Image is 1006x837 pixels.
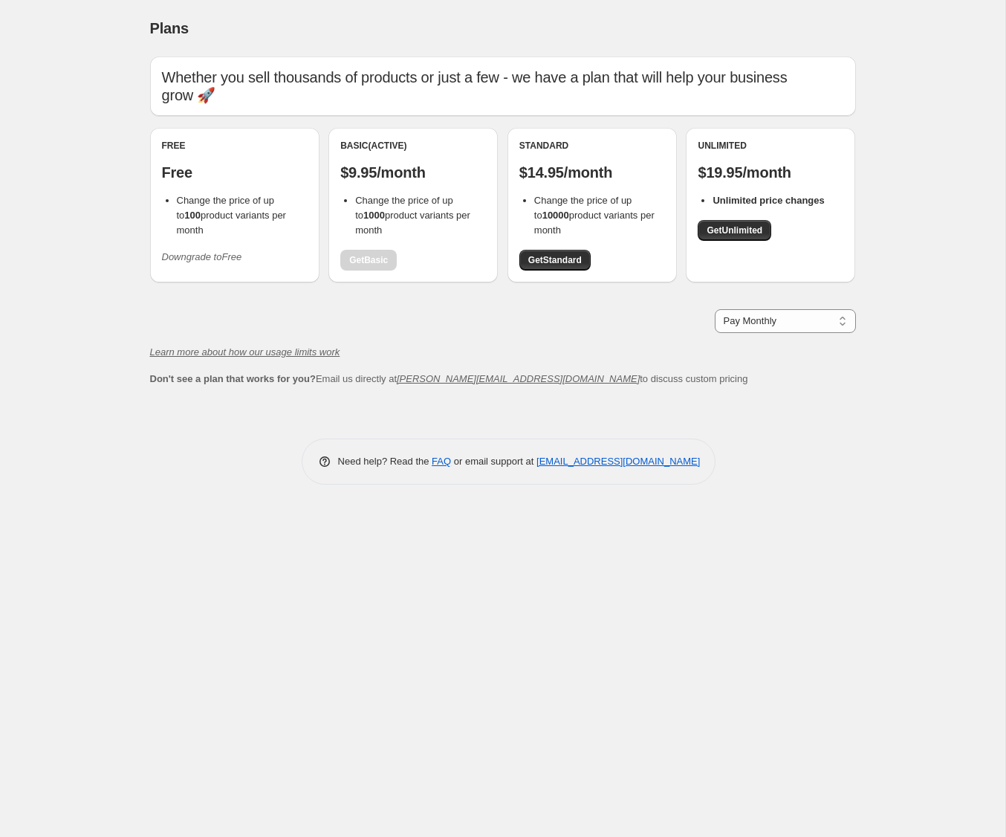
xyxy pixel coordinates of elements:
[184,210,201,221] b: 100
[340,164,486,181] p: $9.95/month
[150,346,340,358] a: Learn more about how our usage limits work
[542,210,569,221] b: 10000
[519,140,665,152] div: Standard
[698,220,771,241] a: GetUnlimited
[150,373,748,384] span: Email us directly at to discuss custom pricing
[162,68,844,104] p: Whether you sell thousands of products or just a few - we have a plan that will help your busines...
[355,195,470,236] span: Change the price of up to product variants per month
[177,195,286,236] span: Change the price of up to product variants per month
[162,251,242,262] i: Downgrade to Free
[528,254,582,266] span: Get Standard
[432,456,451,467] a: FAQ
[536,456,700,467] a: [EMAIL_ADDRESS][DOMAIN_NAME]
[162,140,308,152] div: Free
[397,373,640,384] a: [PERSON_NAME][EMAIL_ADDRESS][DOMAIN_NAME]
[150,373,316,384] b: Don't see a plan that works for you?
[451,456,536,467] span: or email support at
[340,140,486,152] div: Basic (Active)
[698,164,843,181] p: $19.95/month
[153,245,251,269] button: Downgrade toFree
[150,20,189,36] span: Plans
[519,164,665,181] p: $14.95/month
[698,140,843,152] div: Unlimited
[707,224,762,236] span: Get Unlimited
[363,210,385,221] b: 1000
[713,195,824,206] b: Unlimited price changes
[519,250,591,271] a: GetStandard
[338,456,432,467] span: Need help? Read the
[534,195,655,236] span: Change the price of up to product variants per month
[162,164,308,181] p: Free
